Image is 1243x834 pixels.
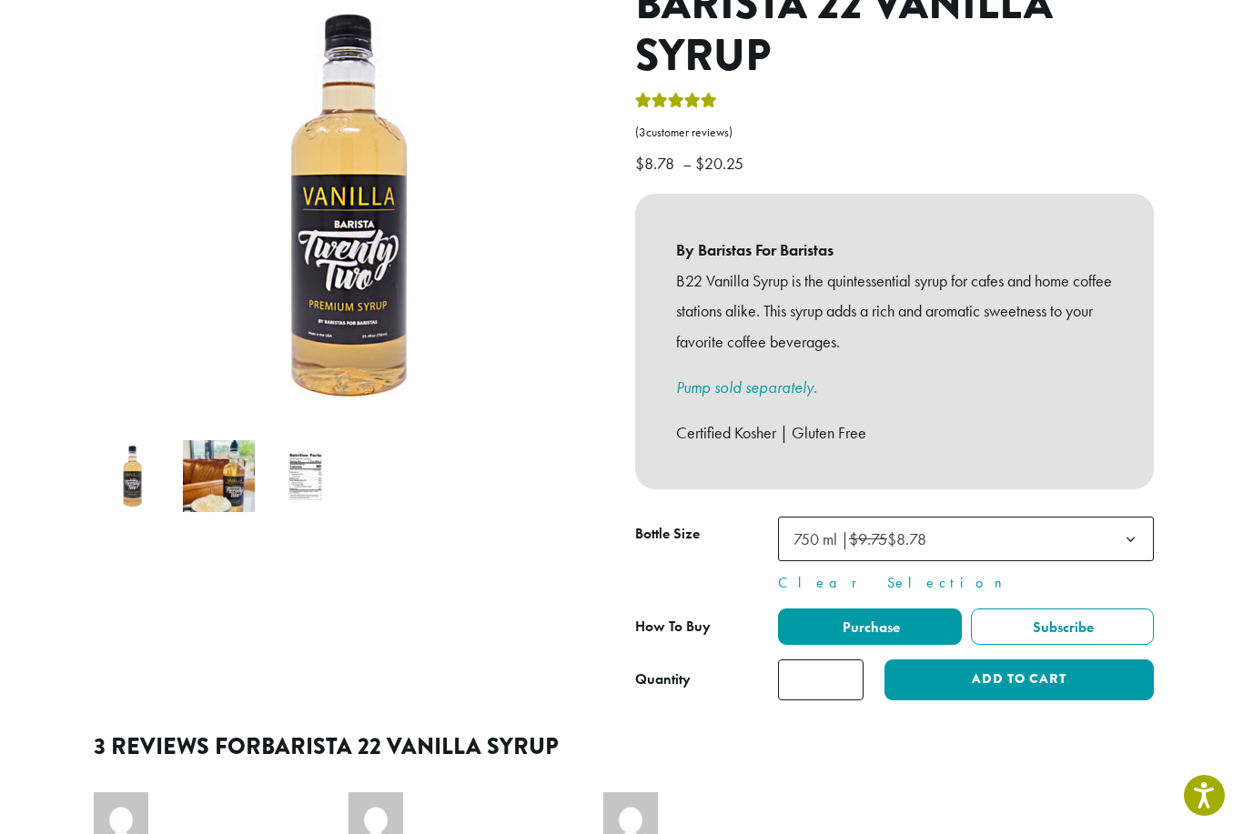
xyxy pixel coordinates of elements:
del: $9.75 [849,528,887,549]
span: $ [635,153,644,174]
h2: 3 reviews for [94,733,1149,760]
a: Clear Selection [778,572,1154,594]
a: Pump sold separately. [676,377,817,397]
img: Barista 22 Vanilla Syrup - Image 2 [183,440,255,512]
span: 750 ml | $8.78 [793,528,926,549]
img: Barista 22 Vanilla Syrup - Image 3 [269,440,341,512]
bdi: 8.78 [635,153,679,174]
p: Certified Kosher | Gluten Free [676,417,1113,448]
label: Bottle Size [635,521,778,548]
div: Rated 5.00 out of 5 [635,90,717,117]
span: Barista 22 Vanilla Syrup [261,729,559,763]
bdi: 20.25 [695,153,748,174]
span: Purchase [840,618,900,637]
a: (3customer reviews) [635,124,1154,142]
p: B22 Vanilla Syrup is the quintessential syrup for cafes and home coffee stations alike. This syru... [676,266,1113,357]
b: By Baristas For Baristas [676,235,1113,266]
span: 750 ml | $9.75 $8.78 [786,521,945,557]
span: 3 [639,125,646,140]
button: Add to cart [884,659,1154,700]
input: Product quantity [778,659,864,700]
span: $ [695,153,704,174]
span: 750 ml | $9.75 $8.78 [778,517,1154,561]
img: Barista 22 Vanilla Syrup [96,440,168,512]
span: Subscribe [1030,618,1094,637]
span: How To Buy [635,617,711,636]
div: Quantity [635,668,691,690]
span: – [682,153,692,174]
